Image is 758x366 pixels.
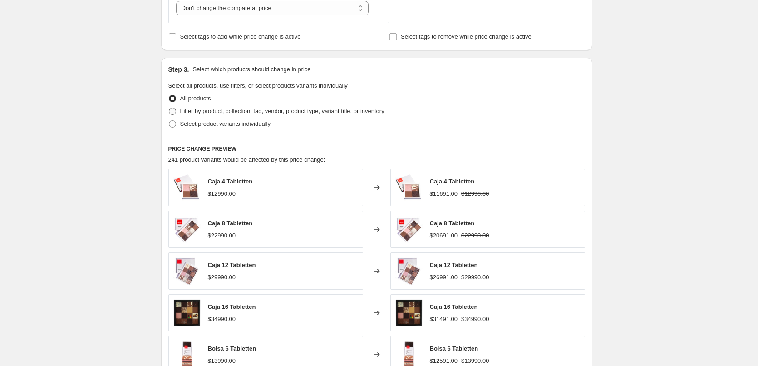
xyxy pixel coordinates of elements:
[395,174,423,201] img: tablettens4_80x.jpg
[395,216,423,243] img: tablettens8_80x.jpg
[430,178,475,185] span: Caja 4 Tabletten
[180,95,211,102] span: All products
[461,315,489,324] strike: $34990.00
[168,65,189,74] h2: Step 3.
[430,189,458,198] div: $11691.00
[430,315,458,324] div: $31491.00
[208,345,256,352] span: Bolsa 6 Tabletten
[208,231,236,240] div: $22990.00
[430,220,475,227] span: Caja 8 Tabletten
[173,299,201,326] img: TAB161_80x.png
[430,273,458,282] div: $26991.00
[430,303,478,310] span: Caja 16 Tabletten
[461,231,489,240] strike: $22990.00
[395,257,423,285] img: tablettens12_80x.jpg
[208,189,236,198] div: $12990.00
[168,156,325,163] span: 241 product variants would be affected by this price change:
[430,231,458,240] div: $20691.00
[461,356,489,366] strike: $13990.00
[208,178,253,185] span: Caja 4 Tabletten
[208,273,236,282] div: $29990.00
[208,262,256,268] span: Caja 12 Tabletten
[180,33,301,40] span: Select tags to add while price change is active
[168,145,585,153] h6: PRICE CHANGE PREVIEW
[430,345,478,352] span: Bolsa 6 Tabletten
[173,216,201,243] img: tablettens8_80x.jpg
[208,220,253,227] span: Caja 8 Tabletten
[430,356,458,366] div: $12591.00
[208,315,236,324] div: $34990.00
[173,174,201,201] img: tablettens4_80x.jpg
[461,189,489,198] strike: $12990.00
[168,82,348,89] span: Select all products, use filters, or select products variants individually
[430,262,478,268] span: Caja 12 Tabletten
[192,65,310,74] p: Select which products should change in price
[395,299,423,326] img: TAB161_80x.png
[180,120,271,127] span: Select product variants individually
[461,273,489,282] strike: $29990.00
[208,303,256,310] span: Caja 16 Tabletten
[180,108,384,114] span: Filter by product, collection, tag, vendor, product type, variant title, or inventory
[173,257,201,285] img: tablettens12_80x.jpg
[401,33,532,40] span: Select tags to remove while price change is active
[208,356,236,366] div: $13990.00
